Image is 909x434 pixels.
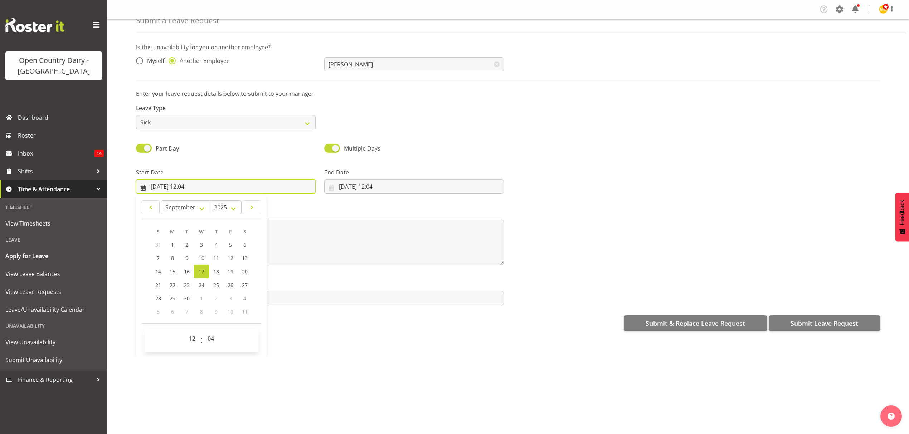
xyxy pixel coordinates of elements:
[215,295,218,302] span: 2
[242,255,248,261] span: 13
[209,278,223,292] a: 25
[18,112,104,123] span: Dashboard
[228,268,233,275] span: 19
[344,144,380,152] span: Multiple Days
[136,89,880,98] p: Enter your leave request details below to submit to your manager
[157,308,160,315] span: 5
[170,282,175,288] span: 22
[5,286,102,297] span: View Leave Requests
[223,278,238,292] a: 26
[199,282,204,288] span: 24
[899,200,905,225] span: Feedback
[5,337,102,347] span: View Unavailability
[888,413,895,420] img: help-xxl-2.png
[199,268,204,275] span: 17
[200,308,203,315] span: 8
[879,5,888,14] img: milk-reception-awarua7542.jpg
[194,265,209,278] a: 17
[791,319,858,328] span: Submit Leave Request
[185,255,188,261] span: 9
[238,265,252,278] a: 20
[215,228,218,235] span: T
[242,282,248,288] span: 27
[13,55,95,77] div: Open Country Dairy - [GEOGRAPHIC_DATA]
[171,308,174,315] span: 6
[151,265,165,278] a: 14
[242,308,248,315] span: 11
[209,238,223,251] a: 4
[136,16,219,25] h4: Submit a Leave Request
[194,251,209,265] a: 10
[185,308,188,315] span: 7
[209,265,223,278] a: 18
[165,265,180,278] a: 15
[18,130,104,141] span: Roster
[176,57,230,64] span: Another Employee
[228,255,233,261] span: 12
[223,238,238,251] a: 5
[5,355,102,365] span: Submit Unavailability
[151,278,165,292] a: 21
[199,228,204,235] span: W
[165,238,180,251] a: 1
[2,265,106,283] a: View Leave Balances
[170,295,175,302] span: 29
[180,278,194,292] a: 23
[184,282,190,288] span: 23
[184,268,190,275] span: 16
[155,268,161,275] span: 14
[324,57,504,71] input: Select Employee
[243,295,246,302] span: 4
[184,295,190,302] span: 30
[194,238,209,251] a: 3
[228,308,233,315] span: 10
[151,251,165,265] a: 7
[165,292,180,305] a: 29
[171,241,174,248] span: 1
[2,232,106,247] div: Leave
[229,295,232,302] span: 3
[199,255,204,261] span: 10
[2,247,106,265] a: Apply for Leave
[157,255,160,261] span: 7
[2,319,106,333] div: Unavailability
[18,148,94,159] span: Inbox
[646,319,745,328] span: Submit & Replace Leave Request
[2,283,106,301] a: View Leave Requests
[18,166,93,177] span: Shifts
[215,241,218,248] span: 4
[18,374,93,385] span: Finance & Reporting
[2,214,106,232] a: View Timesheets
[151,292,165,305] a: 28
[324,179,504,194] input: Click to select...
[2,200,106,214] div: Timesheet
[229,241,232,248] span: 5
[242,268,248,275] span: 20
[200,331,203,349] span: :
[180,292,194,305] a: 30
[155,282,161,288] span: 21
[2,351,106,369] a: Submit Unavailability
[223,265,238,278] a: 19
[200,241,203,248] span: 3
[213,255,219,261] span: 11
[895,193,909,241] button: Feedback - Show survey
[624,315,767,331] button: Submit & Replace Leave Request
[324,168,504,177] label: End Date
[155,241,161,248] span: 31
[171,255,174,261] span: 8
[5,251,102,261] span: Apply for Leave
[209,251,223,265] a: 11
[185,241,188,248] span: 2
[170,268,175,275] span: 15
[136,280,504,288] label: Attachment
[213,282,219,288] span: 25
[5,304,102,315] span: Leave/Unavailability Calendar
[2,301,106,319] a: Leave/Unavailability Calendar
[243,241,246,248] span: 6
[223,251,238,265] a: 12
[136,179,316,194] input: Click to select...
[185,228,188,235] span: T
[5,218,102,229] span: View Timesheets
[243,228,246,235] span: S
